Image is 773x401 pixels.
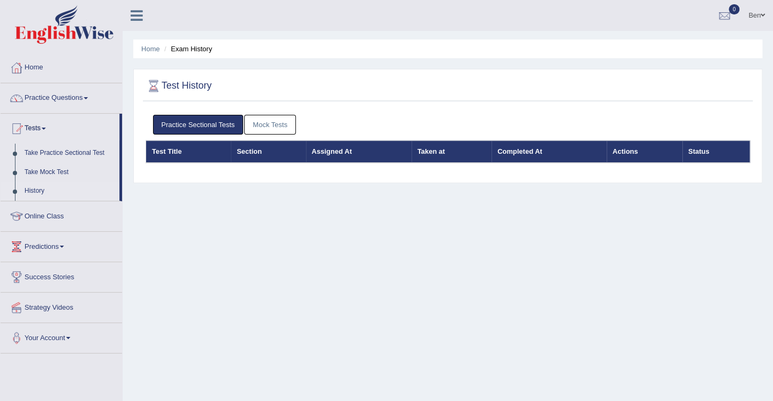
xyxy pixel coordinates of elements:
span: 0 [729,4,739,14]
th: Completed At [492,140,607,163]
a: Practice Sectional Tests [153,115,244,135]
a: Practice Questions [1,83,122,110]
th: Section [231,140,305,163]
th: Status [682,140,750,163]
a: Mock Tests [244,115,296,135]
th: Test Title [146,140,231,163]
a: Success Stories [1,262,122,289]
a: Predictions [1,232,122,258]
th: Actions [607,140,682,163]
a: Strategy Videos [1,293,122,319]
a: Tests [1,114,119,140]
li: Exam History [162,44,212,54]
th: Taken at [412,140,492,163]
a: History [20,182,119,201]
a: Home [141,45,160,53]
h2: Test History [146,78,212,94]
a: Take Mock Test [20,163,119,182]
a: Take Practice Sectional Test [20,144,119,163]
a: Your Account [1,323,122,350]
a: Home [1,53,122,80]
th: Assigned At [306,140,412,163]
a: Online Class [1,201,122,228]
